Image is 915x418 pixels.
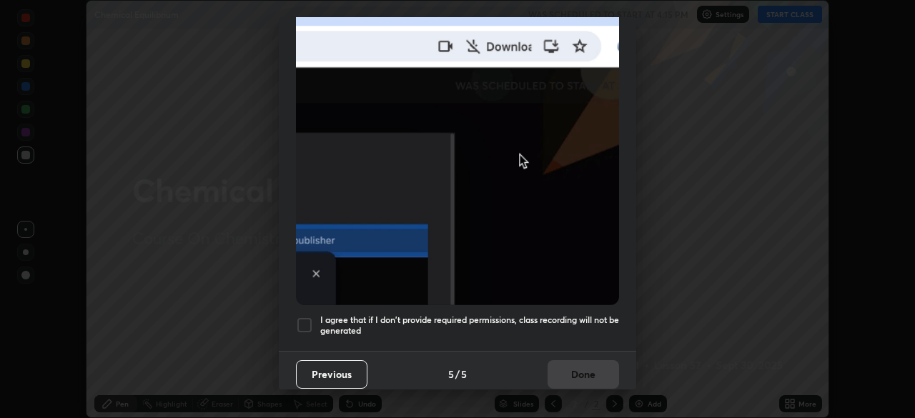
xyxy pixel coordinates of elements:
h5: I agree that if I don't provide required permissions, class recording will not be generated [320,314,619,337]
h4: / [455,367,460,382]
h4: 5 [461,367,467,382]
h4: 5 [448,367,454,382]
button: Previous [296,360,367,389]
